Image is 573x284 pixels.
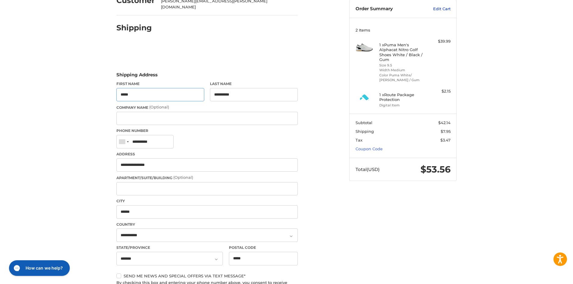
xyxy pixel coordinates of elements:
[149,105,169,109] small: (Optional)
[356,166,380,172] span: Total (USD)
[6,258,72,278] iframe: Gorgias live chat messenger
[379,73,425,83] li: Color Puma White/ [PERSON_NAME] / Gum
[379,63,425,68] li: Size 9.5
[420,6,451,12] a: Edit Cart
[116,175,298,181] label: Apartment/Suite/Building
[173,175,193,180] small: (Optional)
[427,88,451,94] div: $2.15
[379,42,425,62] h4: 1 x Puma Men's Alphacat Nitro Golf Shoes White / Black / Gum
[116,151,298,157] label: Address
[356,138,362,142] span: Tax
[229,245,298,250] label: Postal Code
[427,38,451,44] div: $39.99
[356,6,420,12] h3: Order Summary
[356,129,374,134] span: Shipping
[356,146,383,151] a: Coupon Code
[379,103,425,108] li: Digital Item
[210,81,298,87] label: Last Name
[116,198,298,204] label: City
[116,72,158,81] legend: Shipping Address
[116,128,298,133] label: Phone Number
[116,23,152,32] h2: Shipping
[441,129,451,134] span: $7.95
[116,81,204,87] label: First Name
[438,120,451,125] span: $42.14
[440,138,451,142] span: $3.47
[379,68,425,73] li: Width Medium
[116,273,298,278] label: Send me news and special offers via text message*
[356,120,372,125] span: Subtotal
[116,104,298,110] label: Company Name
[379,92,425,102] h4: 1 x Route Package Protection
[116,222,298,227] label: Country
[421,164,451,175] span: $53.56
[356,28,451,32] h3: 2 Items
[116,245,223,250] label: State/Province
